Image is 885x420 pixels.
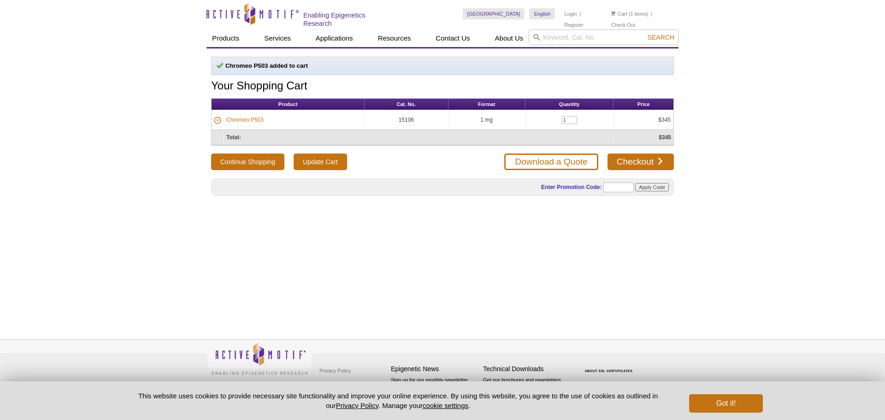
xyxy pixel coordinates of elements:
[206,30,245,47] a: Products
[635,183,669,191] input: Apply Code
[483,376,571,400] p: Get our brochures and newsletters, or request them by mail.
[651,8,652,19] li: |
[211,154,284,170] button: Continue Shopping
[564,22,583,28] a: Register
[391,365,478,373] h4: Epigenetic News
[645,33,677,41] button: Search
[122,391,674,410] p: This website uses cookies to provide necessary site functionality and improve your online experie...
[216,62,669,70] p: Chromeo P503 added to cart
[611,22,635,28] a: Check Out
[226,134,241,141] strong: Total:
[559,101,580,107] span: Quantity
[259,30,296,47] a: Services
[206,340,313,377] img: Active Motif,
[579,8,581,19] li: |
[575,356,644,376] table: Click to Verify - This site chose Symantec SSL for secure e-commerce and confidential communicati...
[226,116,264,124] a: Chromeo P503
[689,394,763,413] button: Got it!
[637,101,650,107] span: Price
[564,11,577,17] a: Login
[585,369,633,373] a: ABOUT SSL CERTIFICATES
[430,30,475,47] a: Contact Us
[310,30,359,47] a: Applications
[614,110,673,130] td: $345
[365,110,448,130] td: 15106
[611,11,615,16] img: Your Cart
[648,34,674,41] span: Search
[423,402,468,409] button: cookie settings
[391,376,478,408] p: Sign up for our monthly newsletter highlighting recent publications in the field of epigenetics.
[540,184,602,190] label: Enter Promotion Code:
[483,365,571,373] h4: Technical Downloads
[659,134,671,141] strong: $345
[611,8,649,19] li: (1 items)
[529,8,555,19] a: English
[278,101,298,107] span: Product
[294,154,347,170] input: Update Cart
[317,378,366,391] a: Terms & Conditions
[372,30,417,47] a: Resources
[504,154,598,170] a: Download a Quote
[608,154,674,170] a: Checkout
[490,30,529,47] a: About Us
[448,110,525,130] td: 1 mg
[529,30,678,45] input: Keyword, Cat. No.
[463,8,525,19] a: [GEOGRAPHIC_DATA]
[303,11,395,28] h2: Enabling Epigenetics Research
[478,101,495,107] span: Format
[317,364,353,378] a: Privacy Policy
[611,11,627,17] a: Cart
[397,101,416,107] span: Cat. No.
[336,402,378,409] a: Privacy Policy
[211,80,674,93] h1: Your Shopping Cart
